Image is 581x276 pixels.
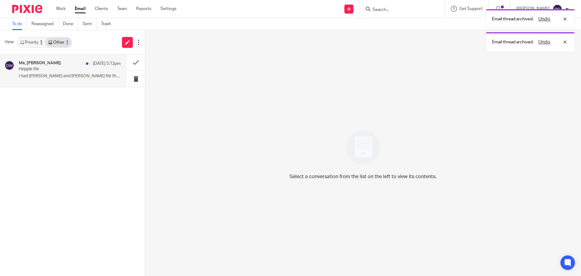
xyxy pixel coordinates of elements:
span: View [5,39,14,45]
p: [DATE] 5:12pm [93,61,121,67]
a: Email [75,6,86,12]
p: I had [PERSON_NAME] and [PERSON_NAME] file the other day,... [19,74,121,79]
a: Clients [95,6,108,12]
a: Team [117,6,127,12]
a: Done [63,18,78,30]
img: Pixie [12,5,42,13]
div: 1 [66,40,68,45]
a: Priority1 [17,38,45,47]
h4: Me, [PERSON_NAME] [19,61,61,66]
button: Undo [537,15,552,23]
p: Select a conversation from the list on the left to view its contents. [290,173,437,180]
p: Email thread archived. [492,16,533,22]
a: To do [12,18,27,30]
a: Settings [160,6,176,12]
button: Undo [537,38,552,46]
a: Trash [101,18,116,30]
p: Email thread archived. [492,39,533,45]
a: Reassigned [31,18,58,30]
a: Sent [83,18,97,30]
img: image [342,126,384,168]
a: Work [56,6,66,12]
a: Reports [136,6,151,12]
p: Hepple file [19,67,100,72]
a: Other1 [45,38,71,47]
img: svg%3E [553,4,562,14]
img: svg%3E [5,61,14,70]
div: 1 [40,40,42,45]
